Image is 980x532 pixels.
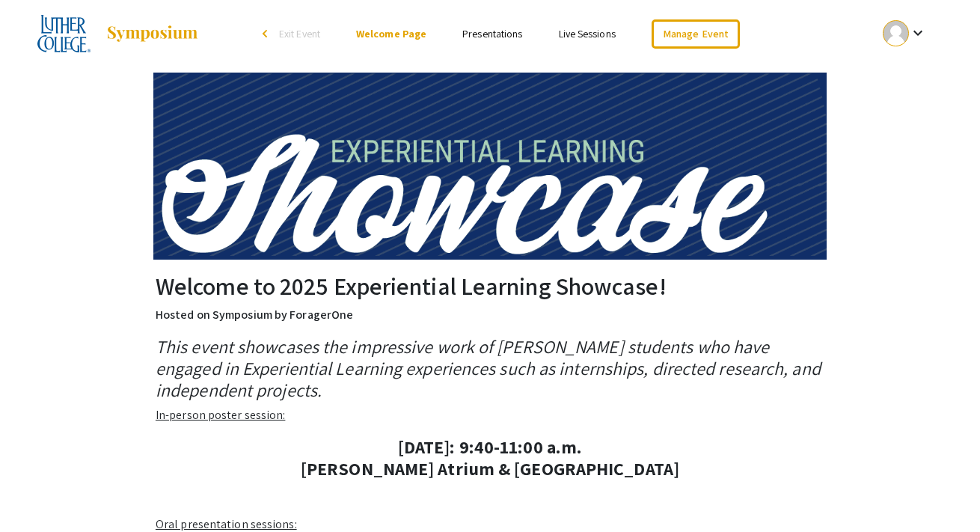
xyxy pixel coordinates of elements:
[356,27,426,40] a: Welcome Page
[559,27,616,40] a: Live Sessions
[37,15,91,52] img: 2025 Experiential Learning Showcase
[156,516,297,532] u: Oral presentation sessions:
[105,25,199,43] img: Symposium by ForagerOne
[11,465,64,521] iframe: Chat
[301,456,679,480] strong: [PERSON_NAME] Atrium & [GEOGRAPHIC_DATA]
[156,334,821,402] em: This event showcases the impressive work of [PERSON_NAME] students who have engaged in Experienti...
[156,306,824,324] p: Hosted on Symposium by ForagerOne
[398,435,582,459] strong: [DATE]: 9:40-11:00 a.m.
[156,272,824,300] h2: Welcome to 2025 Experiential Learning Showcase!
[156,407,286,423] u: In-person poster session:
[279,27,320,40] span: Exit Event
[652,19,740,49] a: Manage Event
[867,16,943,50] button: Expand account dropdown
[37,15,199,52] a: 2025 Experiential Learning Showcase
[263,29,272,38] div: arrow_back_ios
[462,27,522,40] a: Presentations
[909,24,927,42] mat-icon: Expand account dropdown
[153,73,827,259] img: 2025 Experiential Learning Showcase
